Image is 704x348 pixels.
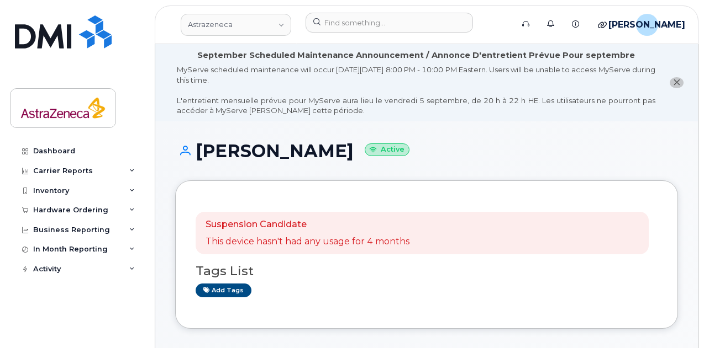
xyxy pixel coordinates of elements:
[206,218,409,231] p: Suspension Candidate
[670,77,684,89] button: close notification
[196,283,251,297] a: Add tags
[196,264,658,278] h3: Tags List
[197,50,635,61] div: September Scheduled Maintenance Announcement / Annonce D'entretient Prévue Pour septembre
[177,65,655,116] div: MyServe scheduled maintenance will occur [DATE][DATE] 8:00 PM - 10:00 PM Eastern. Users will be u...
[365,143,409,156] small: Active
[175,141,678,160] h1: [PERSON_NAME]
[206,235,409,248] p: This device hasn't had any usage for 4 months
